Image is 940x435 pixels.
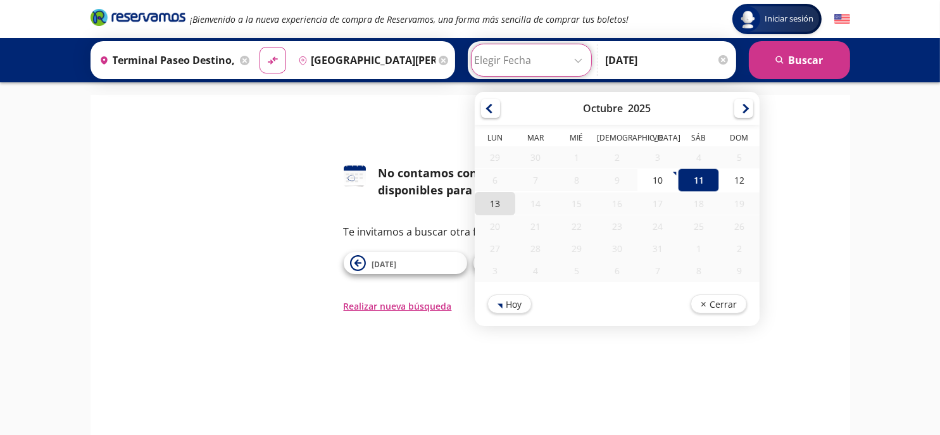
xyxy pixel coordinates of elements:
div: 07-Oct-25 [515,169,556,191]
em: ¡Bienvenido a la nueva experiencia de compra de Reservamos, una forma más sencilla de comprar tus... [191,13,629,25]
div: 18-Oct-25 [678,192,718,215]
div: 09-Oct-25 [596,169,637,191]
div: 05-Nov-25 [556,260,596,282]
div: 06-Oct-25 [475,169,515,191]
th: Viernes [637,132,678,146]
div: 10-Oct-25 [637,168,678,192]
div: 11-Oct-25 [678,168,718,192]
div: 12-Oct-25 [718,168,759,192]
div: 09-Nov-25 [718,260,759,282]
div: 04-Oct-25 [678,146,718,168]
div: 01-Oct-25 [556,146,596,168]
th: Jueves [596,132,637,146]
button: Realizar nueva búsqueda [344,299,452,313]
div: No contamos con horarios disponibles para esta fecha [379,165,597,199]
div: 01-Nov-25 [678,237,718,260]
div: Octubre [583,101,623,115]
th: Domingo [718,132,759,146]
div: 31-Oct-25 [637,237,678,260]
div: 17-Oct-25 [637,192,678,215]
button: [DATE] [473,252,597,274]
div: 02-Nov-25 [718,237,759,260]
div: 15-Oct-25 [556,192,596,215]
button: Buscar [749,41,850,79]
div: 29-Sep-25 [475,146,515,168]
div: 19-Oct-25 [718,192,759,215]
input: Buscar Origen [94,44,237,76]
div: 08-Nov-25 [678,260,718,282]
div: 23-Oct-25 [596,215,637,237]
div: 28-Oct-25 [515,237,556,260]
th: Sábado [678,132,718,146]
div: 21-Oct-25 [515,215,556,237]
div: 16-Oct-25 [596,192,637,215]
span: [DATE] [372,259,397,270]
th: Miércoles [556,132,596,146]
i: Brand Logo [91,8,185,27]
div: 26-Oct-25 [718,215,759,237]
div: 13-Oct-25 [475,192,515,215]
div: 06-Nov-25 [596,260,637,282]
div: 04-Nov-25 [515,260,556,282]
button: English [834,11,850,27]
div: 30-Oct-25 [596,237,637,260]
p: Te invitamos a buscar otra fecha o ruta [344,224,597,239]
div: 07-Nov-25 [637,260,678,282]
button: [DATE] [344,252,467,274]
div: 05-Oct-25 [718,146,759,168]
div: 24-Oct-25 [637,215,678,237]
input: Buscar Destino [293,44,436,76]
div: 27-Oct-25 [475,237,515,260]
div: 2025 [628,101,651,115]
div: 02-Oct-25 [596,146,637,168]
div: 03-Oct-25 [637,146,678,168]
div: 03-Nov-25 [475,260,515,282]
button: Cerrar [690,294,746,313]
input: Elegir Fecha [475,44,588,76]
div: 22-Oct-25 [556,215,596,237]
div: 20-Oct-25 [475,215,515,237]
th: Martes [515,132,556,146]
button: Hoy [487,294,532,313]
div: 08-Oct-25 [556,169,596,191]
span: Iniciar sesión [760,13,819,25]
div: 29-Oct-25 [556,237,596,260]
div: 25-Oct-25 [678,215,718,237]
th: Lunes [475,132,515,146]
a: Brand Logo [91,8,185,30]
input: Opcional [606,44,730,76]
div: 14-Oct-25 [515,192,556,215]
div: 30-Sep-25 [515,146,556,168]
